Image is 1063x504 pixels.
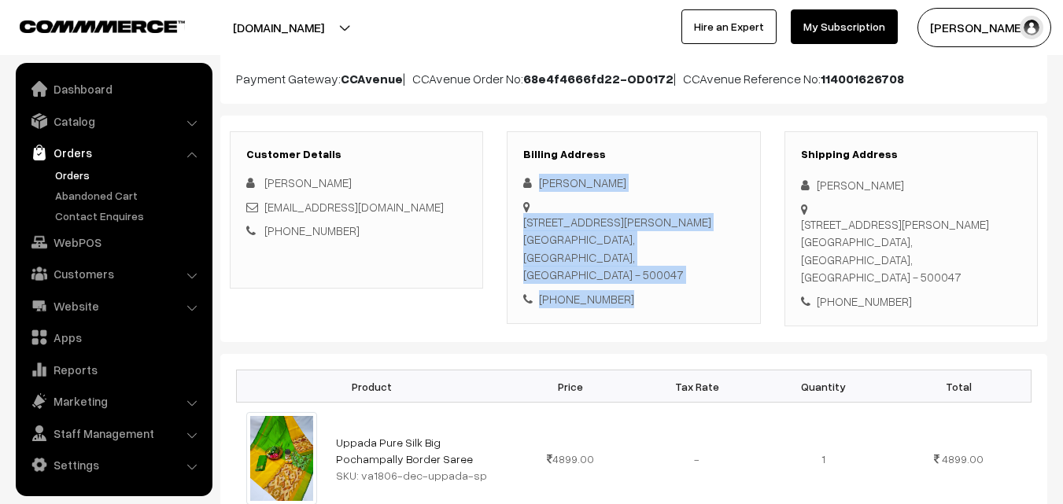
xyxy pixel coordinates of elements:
a: Contact Enquires [51,208,207,224]
a: Staff Management [20,419,207,447]
b: CCAvenue [341,71,403,86]
div: SKU: va1806-dec-uppada-sp [336,467,498,484]
a: Orders [20,138,207,167]
a: Customers [20,259,207,288]
a: Dashboard [20,75,207,103]
button: [PERSON_NAME] [917,8,1051,47]
div: [PERSON_NAME] [801,176,1021,194]
h3: Billing Address [523,148,744,161]
a: Reports [20,355,207,384]
th: Tax Rate [633,370,760,403]
th: Product [237,370,508,403]
a: My Subscription [791,9,898,44]
a: Apps [20,323,207,351]
p: Payment Gateway: | CCAvenue Order No: | CCAvenue Reference No: [236,69,1032,88]
a: Settings [20,451,207,479]
a: [PHONE_NUMBER] [264,223,360,237]
th: Total [887,370,1032,403]
a: [EMAIL_ADDRESS][DOMAIN_NAME] [264,200,444,214]
b: 68e4f4666fd22-OD0172 [523,71,674,86]
div: [STREET_ADDRESS][PERSON_NAME] [GEOGRAPHIC_DATA], [GEOGRAPHIC_DATA], [GEOGRAPHIC_DATA] - 500047 [801,215,1021,286]
b: 114001626708 [821,71,904,86]
button: [DOMAIN_NAME] [178,8,379,47]
h3: Shipping Address [801,148,1021,161]
a: Website [20,292,207,320]
span: 1 [821,452,825,465]
a: Uppada Pure Silk Big Pochampally Border Saree [336,436,473,465]
a: Hire an Expert [681,9,777,44]
div: [PHONE_NUMBER] [523,290,744,308]
a: Marketing [20,387,207,415]
a: Abandoned Cart [51,187,207,204]
img: COMMMERCE [20,20,185,32]
a: Orders [51,167,207,183]
a: Catalog [20,107,207,135]
th: Price [508,370,634,403]
div: [STREET_ADDRESS][PERSON_NAME] [GEOGRAPHIC_DATA], [GEOGRAPHIC_DATA], [GEOGRAPHIC_DATA] - 500047 [523,213,744,284]
th: Quantity [760,370,887,403]
a: COMMMERCE [20,16,157,35]
span: [PERSON_NAME] [264,175,352,189]
img: user [1020,16,1043,39]
span: 4899.00 [942,452,984,465]
a: WebPOS [20,228,207,256]
div: [PHONE_NUMBER] [801,292,1021,311]
h3: Customer Details [246,148,467,161]
span: 4899.00 [547,452,594,465]
div: [PERSON_NAME] [523,174,744,192]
